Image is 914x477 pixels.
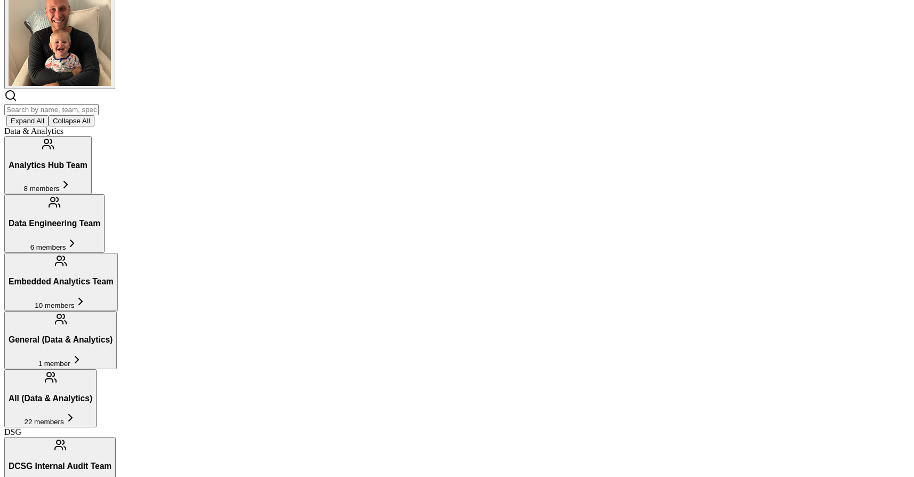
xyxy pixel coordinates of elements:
h3: Embedded Analytics Team [9,277,114,287]
h3: General (Data & Analytics) [9,335,113,345]
button: General (Data & Analytics)1 member [4,311,117,369]
button: Collapse All [49,115,94,126]
button: Embedded Analytics Team10 members [4,253,118,311]
input: Search by name, team, specialty, or title... [4,104,99,115]
span: 1 member [38,360,70,368]
span: 22 members [25,418,64,426]
span: Data & Analytics [4,126,63,136]
button: Expand All [6,115,49,126]
h3: DCSG Internal Audit Team [9,462,112,471]
span: 6 members [30,243,66,251]
button: Data Engineering Team6 members [4,194,105,252]
span: DSG [4,427,21,436]
button: Analytics Hub Team8 members [4,136,92,194]
span: 8 members [24,185,60,193]
span: 10 members [35,301,74,309]
h3: Data Engineering Team [9,219,100,228]
h3: All (Data & Analytics) [9,394,92,403]
h3: Analytics Hub Team [9,161,88,170]
button: All (Data & Analytics)22 members [4,369,97,427]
